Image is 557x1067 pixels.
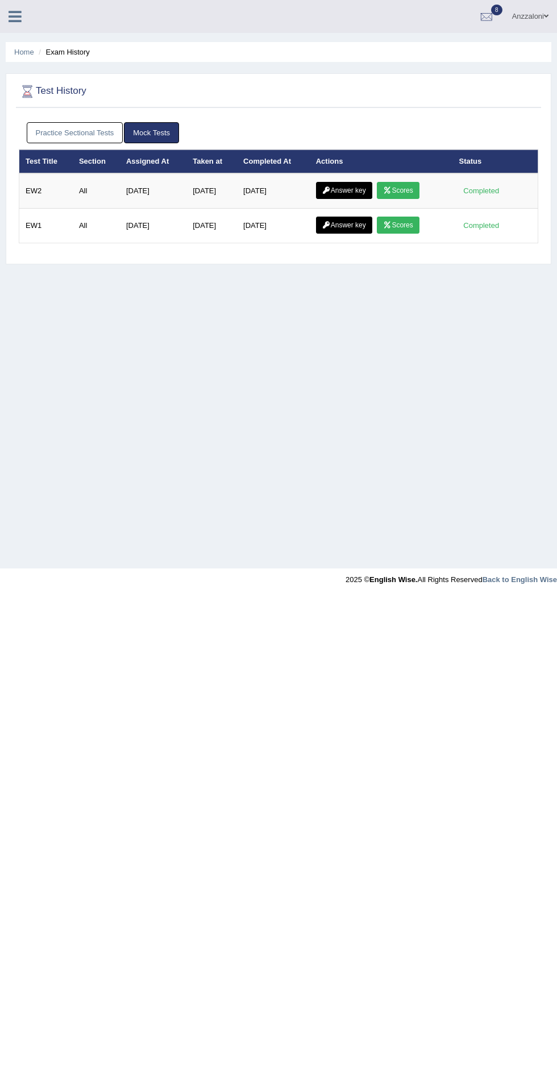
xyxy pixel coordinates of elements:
div: 2025 © All Rights Reserved [346,568,557,585]
a: Back to English Wise [483,575,557,584]
th: Taken at [186,150,237,173]
h2: Test History [19,83,341,100]
th: Assigned At [120,150,186,173]
th: Status [453,150,538,173]
td: EW1 [19,209,73,243]
td: [DATE] [120,209,186,243]
a: Answer key [316,182,372,199]
a: Mock Tests [124,122,179,143]
a: Answer key [316,217,372,234]
th: Completed At [237,150,310,173]
div: Completed [459,185,504,197]
a: Scores [377,217,419,234]
strong: English Wise. [369,575,417,584]
li: Exam History [36,47,90,57]
td: [DATE] [186,209,237,243]
td: [DATE] [237,173,310,209]
td: All [73,209,120,243]
a: Home [14,48,34,56]
th: Actions [310,150,453,173]
th: Section [73,150,120,173]
span: 8 [491,5,502,15]
td: [DATE] [237,209,310,243]
td: All [73,173,120,209]
th: Test Title [19,150,73,173]
td: [DATE] [120,173,186,209]
td: EW2 [19,173,73,209]
td: [DATE] [186,173,237,209]
a: Practice Sectional Tests [27,122,123,143]
div: Completed [459,219,504,231]
a: Scores [377,182,419,199]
